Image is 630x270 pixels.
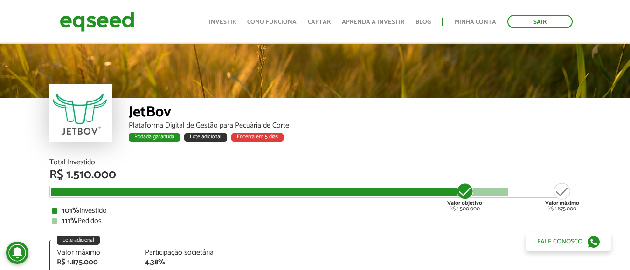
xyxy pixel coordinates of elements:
div: Pedidos [52,217,579,225]
div: 4,38% [145,259,220,266]
div: Encerra em 5 dias [231,133,284,142]
a: Captar [308,19,331,25]
div: Participação societária [145,249,220,256]
a: Minha conta [455,19,496,25]
div: Lote adicional [184,133,227,142]
div: Lote adicional [57,236,100,245]
div: Investido [52,207,579,215]
strong: Valor máximo [545,199,579,208]
a: Como funciona [247,19,297,25]
div: Total Investido [49,159,581,166]
div: R$ 1.875.000 [57,259,132,266]
img: EqSeed [60,9,134,34]
strong: 101% [62,204,79,217]
a: Investir [209,19,236,25]
div: Valor máximo [57,249,132,256]
div: R$ 1.500.000 [447,182,482,212]
a: Sair [507,15,573,28]
a: Blog [415,19,431,25]
div: Plataforma Digital de Gestão para Pecuária de Corte [129,122,581,129]
div: R$ 1.510.000 [49,169,581,181]
a: Aprenda a investir [342,19,404,25]
strong: Valor objetivo [447,199,482,208]
div: R$ 1.875.000 [545,182,579,212]
strong: 111% [62,215,77,227]
a: Fale conosco [526,232,611,251]
div: JetBov [129,105,581,122]
div: Rodada garantida [129,133,180,142]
